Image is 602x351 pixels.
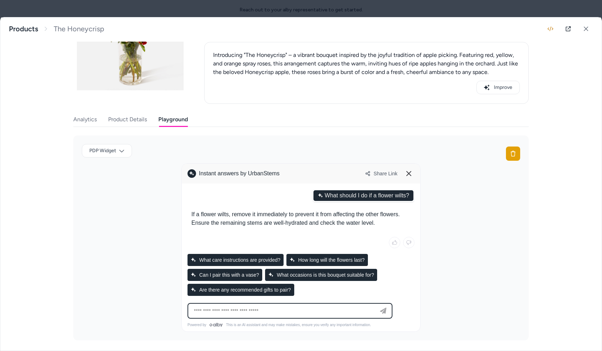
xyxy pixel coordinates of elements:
button: Product Details [108,112,147,127]
button: Playground [158,112,188,127]
button: Improve [476,81,520,94]
a: Products [9,25,38,33]
button: PDP Widget [82,144,132,158]
button: Analytics [73,112,97,127]
nav: breadcrumb [9,25,104,33]
span: PDP Widget [89,147,116,154]
div: Introducing "The Honeycrisp" – a vibrant bouquet inspired by the joyful tradition of apple pickin... [213,51,520,76]
span: The Honeycrisp [54,25,104,33]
